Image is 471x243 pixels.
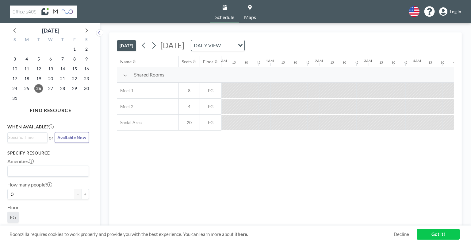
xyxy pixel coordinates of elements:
label: How many people? [7,182,52,188]
span: Thursday, August 14, 2025 [58,65,67,73]
span: Friday, August 15, 2025 [70,65,79,73]
input: Search for option [223,41,234,49]
span: Friday, August 1, 2025 [70,45,79,53]
span: Sunday, August 10, 2025 [10,65,19,73]
div: S [80,36,92,44]
span: Saturday, August 30, 2025 [82,84,91,93]
span: Wednesday, August 6, 2025 [46,55,55,63]
div: 30 [392,61,395,65]
div: S [9,36,21,44]
div: 4AM [413,58,421,63]
span: Wednesday, August 20, 2025 [46,74,55,83]
span: Monday, August 25, 2025 [22,84,31,93]
span: EG [200,120,221,125]
button: - [74,189,82,199]
div: Search for option [8,166,89,176]
span: Friday, August 29, 2025 [70,84,79,93]
a: here. [238,231,248,237]
span: Available Now [57,135,86,140]
span: EG [200,88,221,93]
span: Log in [450,9,461,14]
span: Tuesday, August 12, 2025 [34,65,43,73]
span: Wednesday, August 13, 2025 [46,65,55,73]
span: EG [200,104,221,109]
div: 30 [441,61,444,65]
a: Log in [439,7,461,16]
div: 3AM [364,58,372,63]
div: Floor [203,59,213,65]
span: Sunday, August 17, 2025 [10,74,19,83]
div: 15 [379,61,383,65]
button: Available Now [55,132,89,143]
span: or [49,135,53,141]
h4: FIND RESOURCE [7,105,94,113]
span: EG [10,214,16,220]
div: 15 [281,61,285,65]
span: 20 [179,120,200,125]
div: 15 [330,61,334,65]
span: Friday, August 8, 2025 [70,55,79,63]
span: Tuesday, August 19, 2025 [34,74,43,83]
div: 45 [306,61,309,65]
span: Monday, August 11, 2025 [22,65,31,73]
span: 4 [179,104,200,109]
span: Maps [244,15,256,20]
button: [DATE] [117,40,136,51]
div: Search for option [191,40,244,51]
span: DAILY VIEW [193,41,222,49]
span: Roomzilla requires cookies to work properly and provide you with the best experience. You can lea... [10,231,394,237]
div: 30 [343,61,346,65]
div: T [56,36,68,44]
div: 45 [404,61,408,65]
h3: Specify resource [7,150,89,156]
span: Social Area [117,120,142,125]
span: Meet 1 [117,88,133,93]
span: Tuesday, August 26, 2025 [34,84,43,93]
a: Got it! [417,229,460,240]
input: Search for option [8,134,44,141]
span: Monday, August 18, 2025 [22,74,31,83]
span: Schedule [215,15,234,20]
div: 45 [453,61,457,65]
div: 1AM [266,58,274,63]
div: 45 [355,61,358,65]
span: Friday, August 22, 2025 [70,74,79,83]
div: 2AM [315,58,323,63]
div: 12AM [217,58,227,63]
div: T [33,36,45,44]
span: Saturday, August 9, 2025 [82,55,91,63]
button: + [82,189,89,199]
div: 30 [244,61,248,65]
span: Sunday, August 31, 2025 [10,94,19,103]
div: Seats [182,59,192,65]
div: 45 [257,61,260,65]
img: organization-logo [10,6,77,18]
div: M [21,36,33,44]
div: 15 [232,61,236,65]
span: Thursday, August 21, 2025 [58,74,67,83]
input: Search for option [8,167,85,175]
label: Amenities [7,158,34,164]
div: Search for option [8,133,47,142]
label: Floor [7,204,19,210]
span: Saturday, August 2, 2025 [82,45,91,53]
span: Wednesday, August 27, 2025 [46,84,55,93]
span: Sunday, August 24, 2025 [10,84,19,93]
span: Shared Rooms [134,72,164,78]
div: [DATE] [42,26,59,35]
span: 8 [179,88,200,93]
div: F [68,36,80,44]
span: Meet 2 [117,104,133,109]
span: Saturday, August 16, 2025 [82,65,91,73]
span: Monday, August 4, 2025 [22,55,31,63]
span: Thursday, August 7, 2025 [58,55,67,63]
a: Decline [394,231,409,237]
div: 15 [428,61,432,65]
div: Name [120,59,132,65]
span: Saturday, August 23, 2025 [82,74,91,83]
span: [DATE] [160,41,185,50]
span: Thursday, August 28, 2025 [58,84,67,93]
div: W [45,36,57,44]
span: Sunday, August 3, 2025 [10,55,19,63]
div: 30 [293,61,297,65]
